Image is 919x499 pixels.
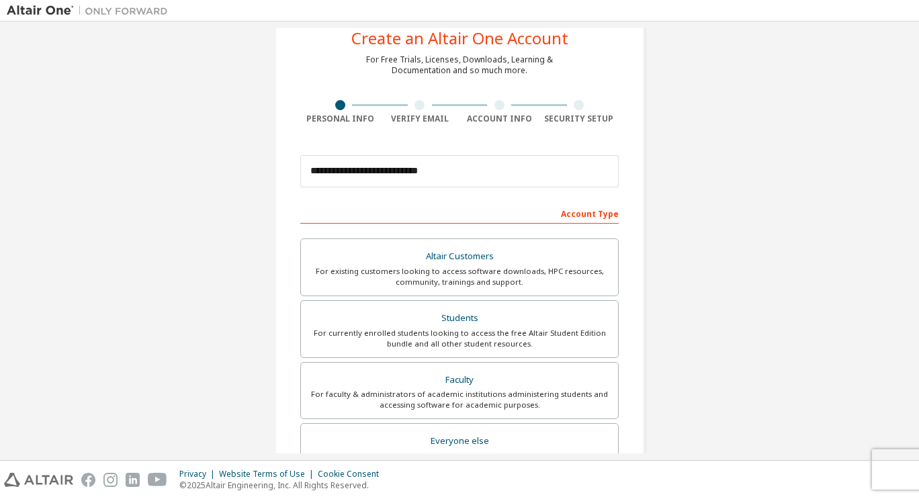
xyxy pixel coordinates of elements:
img: youtube.svg [148,473,167,487]
div: For currently enrolled students looking to access the free Altair Student Edition bundle and all ... [309,328,610,349]
div: Website Terms of Use [219,469,318,480]
div: Privacy [179,469,219,480]
p: © 2025 Altair Engineering, Inc. All Rights Reserved. [179,480,387,491]
div: Students [309,309,610,328]
div: Security Setup [539,114,619,124]
div: Altair Customers [309,247,610,266]
div: Verify Email [380,114,460,124]
img: facebook.svg [81,473,95,487]
div: Account Info [459,114,539,124]
div: Personal Info [300,114,380,124]
img: linkedin.svg [126,473,140,487]
div: For faculty & administrators of academic institutions administering students and accessing softwa... [309,389,610,410]
div: Everyone else [309,432,610,451]
div: Cookie Consent [318,469,387,480]
div: For existing customers looking to access software downloads, HPC resources, community, trainings ... [309,266,610,287]
img: instagram.svg [103,473,118,487]
div: For Free Trials, Licenses, Downloads, Learning & Documentation and so much more. [366,54,553,76]
div: For individuals, businesses and everyone else looking to try Altair software and explore our prod... [309,451,610,472]
div: Account Type [300,202,619,224]
div: Faculty [309,371,610,390]
img: altair_logo.svg [4,473,73,487]
div: Create an Altair One Account [351,30,568,46]
img: Altair One [7,4,175,17]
